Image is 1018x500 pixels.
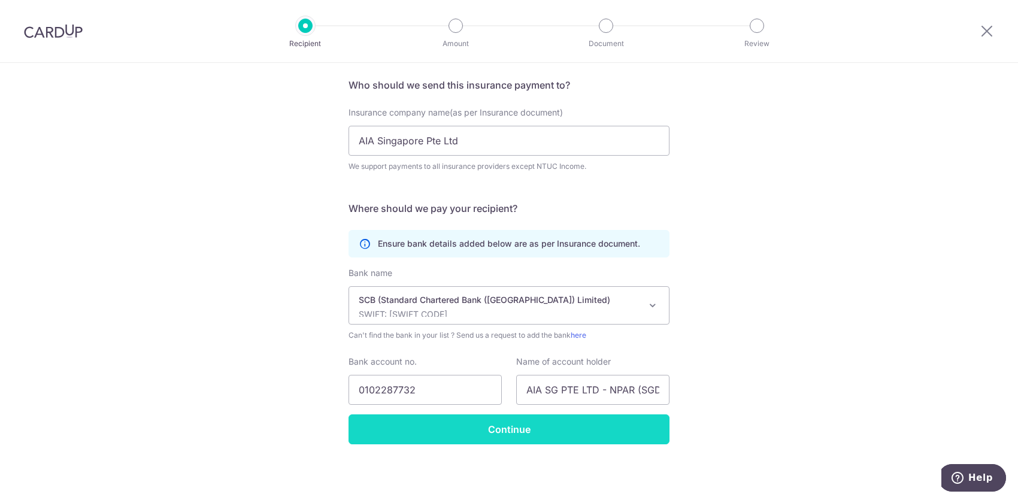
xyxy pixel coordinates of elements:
p: Amount [411,38,500,50]
input: Continue [349,414,669,444]
span: Insurance company name(as per Insurance document) [349,107,563,117]
p: SWIFT: [SWIFT_CODE] [359,308,640,320]
label: Bank account no. [349,356,417,368]
div: We support payments to all insurance providers except NTUC Income. [349,160,669,172]
label: Name of account holder [516,356,611,368]
label: Bank name [349,267,392,279]
p: Recipient [261,38,350,50]
h5: Where should we pay your recipient? [349,201,669,216]
h5: Who should we send this insurance payment to? [349,78,669,92]
span: Help [27,8,51,19]
span: Can't find the bank in your list ? Send us a request to add the bank [349,329,669,341]
a: here [571,331,586,340]
span: SCB (Standard Chartered Bank (Singapore) Limited) [349,286,669,325]
iframe: Opens a widget where you can find more information [941,464,1006,494]
p: Ensure bank details added below are as per Insurance document. [378,238,640,250]
p: Document [562,38,650,50]
span: SCB (Standard Chartered Bank (Singapore) Limited) [349,287,669,324]
p: SCB (Standard Chartered Bank ([GEOGRAPHIC_DATA]) Limited) [359,294,640,306]
p: Review [713,38,801,50]
img: CardUp [24,24,83,38]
